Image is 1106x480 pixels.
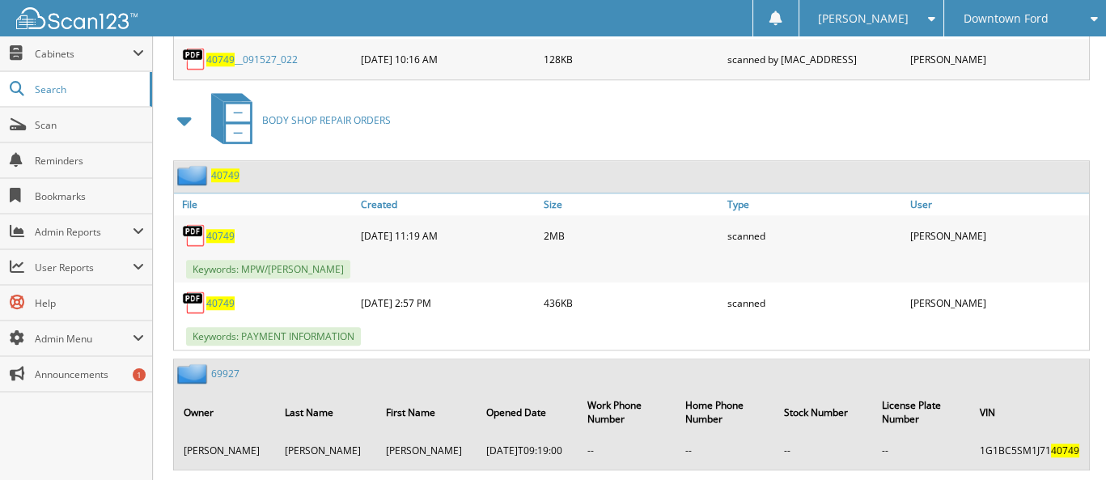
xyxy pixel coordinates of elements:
[377,437,477,464] td: [PERSON_NAME]
[277,437,376,464] td: [PERSON_NAME]
[35,154,144,168] span: Reminders
[206,53,235,66] span: 40749
[540,193,723,215] a: Size
[35,261,133,274] span: User Reports
[964,14,1049,23] span: Downtown Ford
[723,219,906,252] div: scanned
[206,296,235,310] a: 40749
[186,327,361,346] span: Keywords: PAYMENT INFORMATION
[186,260,350,278] span: Keywords: MPW/[PERSON_NAME]
[35,367,144,381] span: Announcements
[540,43,723,75] div: 128KB
[35,225,133,239] span: Admin Reports
[262,113,391,127] span: BODY SHOP REPAIR ORDERS
[579,437,676,464] td: --
[906,287,1089,319] div: [PERSON_NAME]
[35,332,133,346] span: Admin Menu
[201,88,391,152] a: BODY SHOP REPAIR ORDERS
[35,47,133,61] span: Cabinets
[133,368,146,381] div: 1
[775,389,871,435] th: Stock Number
[174,193,357,215] a: File
[176,389,275,435] th: Owner
[206,229,235,243] a: 40749
[35,189,144,203] span: Bookmarks
[35,118,144,132] span: Scan
[906,43,1089,75] div: [PERSON_NAME]
[972,389,1087,435] th: VIN
[723,193,906,215] a: Type
[818,14,909,23] span: [PERSON_NAME]
[579,389,676,435] th: Work Phone Number
[874,389,970,435] th: License Plate Number
[677,437,773,464] td: --
[176,437,275,464] td: [PERSON_NAME]
[182,223,206,248] img: PDF.png
[177,363,211,384] img: folder2.png
[177,165,211,185] img: folder2.png
[874,437,970,464] td: --
[723,287,906,319] div: scanned
[677,389,773,435] th: Home Phone Number
[906,193,1089,215] a: User
[182,291,206,315] img: PDF.png
[478,389,578,435] th: Opened Date
[540,219,723,252] div: 2MB
[182,47,206,71] img: PDF.png
[1051,444,1079,457] span: 40749
[357,219,540,252] div: [DATE] 11:19 AM
[478,437,578,464] td: [DATE]T09:19:00
[775,437,871,464] td: --
[357,193,540,215] a: Created
[540,287,723,319] div: 436KB
[723,43,906,75] div: scanned by [MAC_ADDRESS]
[211,367,239,380] a: 69927
[377,389,477,435] th: First Name
[357,43,540,75] div: [DATE] 10:16 AM
[906,219,1089,252] div: [PERSON_NAME]
[16,7,138,29] img: scan123-logo-white.svg
[206,53,298,66] a: 40749__091527_022
[277,389,376,435] th: Last Name
[357,287,540,319] div: [DATE] 2:57 PM
[35,296,144,310] span: Help
[211,168,239,182] a: 40749
[972,437,1087,464] td: 1G1BC5SM1J71
[35,83,142,96] span: Search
